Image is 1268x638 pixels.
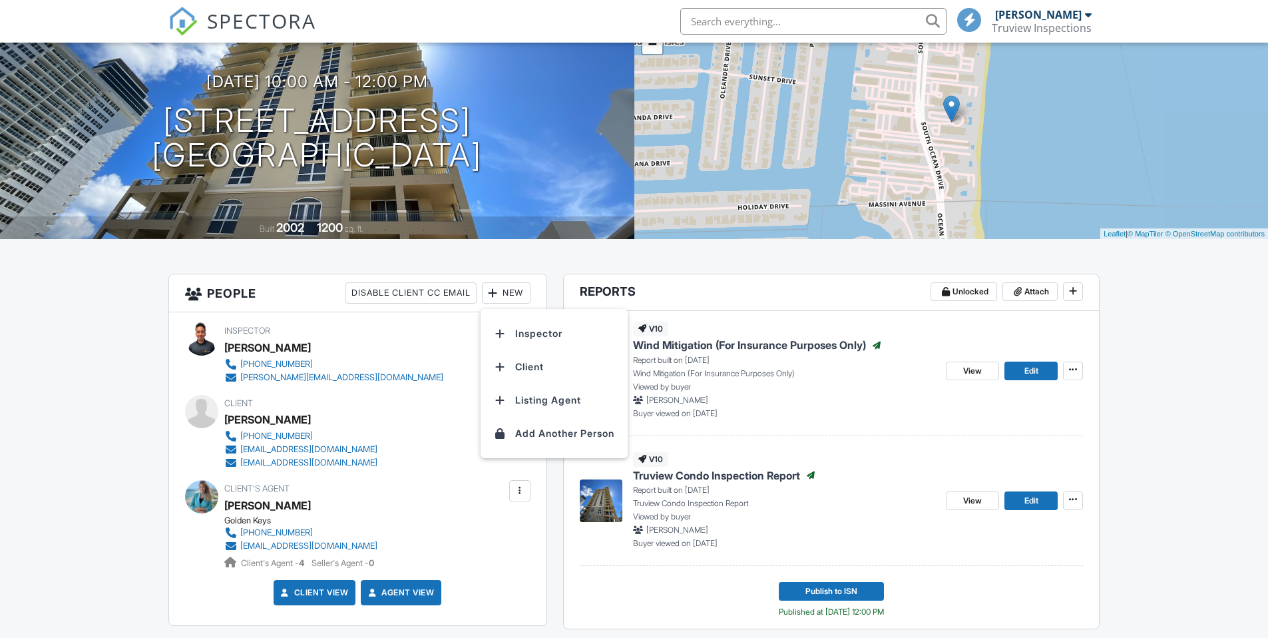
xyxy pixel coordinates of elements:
a: [PERSON_NAME][EMAIL_ADDRESS][DOMAIN_NAME] [224,371,443,384]
a: [EMAIL_ADDRESS][DOMAIN_NAME] [224,456,377,470]
a: Client View [278,586,349,599]
h1: [STREET_ADDRESS] [GEOGRAPHIC_DATA] [152,103,482,174]
a: Zoom out [642,34,662,54]
a: [PHONE_NUMBER] [224,358,443,371]
a: [EMAIL_ADDRESS][DOMAIN_NAME] [224,539,377,553]
span: Seller's Agent - [312,558,374,568]
span: Client's Agent [224,483,290,493]
div: | [1100,228,1268,240]
a: © OpenStreetMap contributors [1165,230,1265,238]
div: 2002 [276,220,304,234]
a: © MapTiler [1128,230,1163,238]
div: Golden Keys [224,515,388,526]
strong: 4 [299,558,304,568]
a: Leaflet [1104,230,1126,238]
div: New [482,282,530,304]
a: [EMAIL_ADDRESS][DOMAIN_NAME] [224,443,377,456]
span: Client's Agent - [241,558,306,568]
div: [EMAIL_ADDRESS][DOMAIN_NAME] [240,444,377,455]
div: Truview Inspections [992,21,1092,35]
span: Built [260,224,274,234]
a: [PHONE_NUMBER] [224,526,377,539]
input: Search everything... [680,8,947,35]
div: [PERSON_NAME] [224,338,311,358]
div: Disable Client CC Email [345,282,477,304]
span: SPECTORA [207,7,316,35]
span: Inspector [224,326,270,336]
a: Agent View [365,586,434,599]
span: Client [224,398,253,408]
div: 1200 [317,220,343,234]
div: [PERSON_NAME] [224,410,311,430]
div: [PHONE_NUMBER] [240,527,313,538]
h3: [DATE] 10:00 am - 12:00 pm [206,73,428,91]
span: sq. ft. [345,224,363,234]
a: [PERSON_NAME] [224,495,311,515]
div: [EMAIL_ADDRESS][DOMAIN_NAME] [240,541,377,551]
div: [PERSON_NAME] [995,8,1082,21]
a: [PHONE_NUMBER] [224,430,377,443]
h3: People [169,274,546,312]
strong: 0 [369,558,374,568]
img: The Best Home Inspection Software - Spectora [168,7,198,36]
div: [PERSON_NAME][EMAIL_ADDRESS][DOMAIN_NAME] [240,372,443,383]
div: [EMAIL_ADDRESS][DOMAIN_NAME] [240,458,377,468]
div: [PHONE_NUMBER] [240,359,313,370]
div: [PHONE_NUMBER] [240,431,313,442]
a: SPECTORA [168,18,316,46]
